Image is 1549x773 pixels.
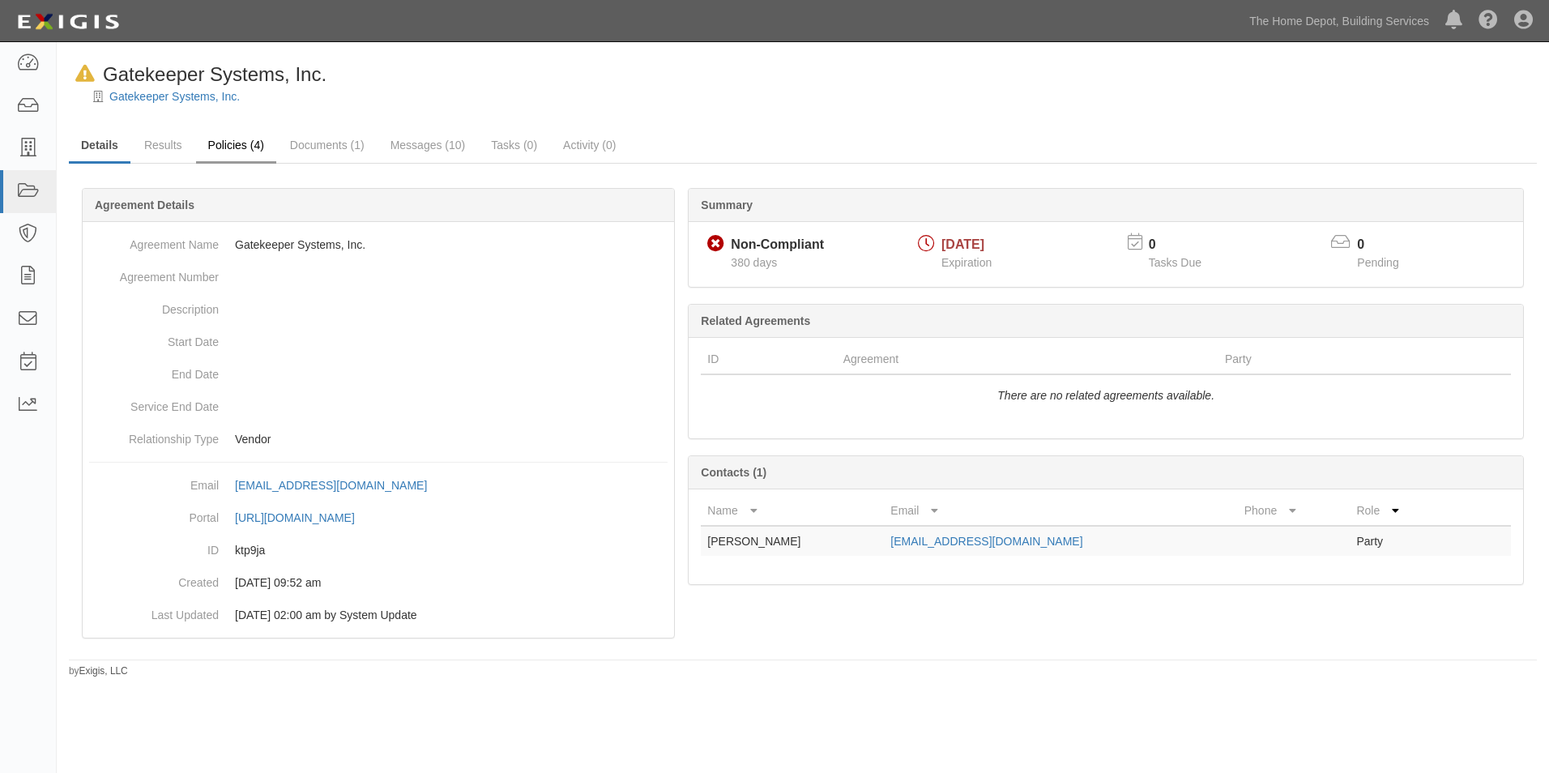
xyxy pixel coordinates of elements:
small: by [69,664,128,678]
dd: [DATE] 09:52 am [89,566,668,599]
p: 0 [1149,236,1222,254]
span: Tasks Due [1149,256,1201,269]
a: [EMAIL_ADDRESS][DOMAIN_NAME] [235,479,445,492]
td: Party [1350,526,1446,556]
a: [EMAIL_ADDRESS][DOMAIN_NAME] [890,535,1082,548]
th: Party [1218,344,1439,374]
dt: ID [89,534,219,558]
span: [DATE] [941,237,984,251]
dt: Last Updated [89,599,219,623]
a: Messages (10) [378,129,478,161]
i: There are no related agreements available. [997,389,1214,402]
dt: End Date [89,358,219,382]
dd: Vendor [89,423,668,455]
a: Tasks (0) [479,129,549,161]
span: Since 09/02/2024 [731,256,777,269]
i: In Default since 09/23/2024 [75,66,95,83]
span: Gatekeeper Systems, Inc. [103,63,326,85]
dt: Portal [89,502,219,526]
a: Details [69,129,130,164]
dd: Gatekeeper Systems, Inc. [89,228,668,261]
td: [PERSON_NAME] [701,526,884,556]
span: Pending [1357,256,1398,269]
span: Expiration [941,256,992,269]
dt: Relationship Type [89,423,219,447]
dt: Description [89,293,219,318]
th: Role [1350,496,1446,526]
a: Policies (4) [196,129,276,164]
a: [URL][DOMAIN_NAME] [235,511,373,524]
th: Name [701,496,884,526]
a: Gatekeeper Systems, Inc. [109,90,240,103]
a: Activity (0) [551,129,628,161]
th: Agreement [837,344,1218,374]
th: Email [884,496,1237,526]
dd: [DATE] 02:00 am by System Update [89,599,668,631]
i: Non-Compliant [707,236,724,253]
th: ID [701,344,836,374]
dt: Service End Date [89,391,219,415]
b: Contacts (1) [701,466,766,479]
b: Related Agreements [701,314,810,327]
dt: Agreement Name [89,228,219,253]
div: Non-Compliant [731,236,824,254]
a: Results [132,129,194,161]
dt: Agreement Number [89,261,219,285]
a: Documents (1) [278,129,377,161]
p: 0 [1357,236,1419,254]
i: Help Center - Complianz [1479,11,1498,31]
dt: Email [89,469,219,493]
div: [EMAIL_ADDRESS][DOMAIN_NAME] [235,477,427,493]
img: logo-5460c22ac91f19d4615b14bd174203de0afe785f0fc80cf4dbbc73dc1793850b.png [12,7,124,36]
dd: ktp9ja [89,534,668,566]
div: Gatekeeper Systems, Inc. [69,61,326,88]
th: Phone [1238,496,1351,526]
a: Exigis, LLC [79,665,128,677]
b: Agreement Details [95,199,194,211]
dt: Created [89,566,219,591]
dt: Start Date [89,326,219,350]
a: The Home Depot, Building Services [1241,5,1437,37]
b: Summary [701,199,753,211]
